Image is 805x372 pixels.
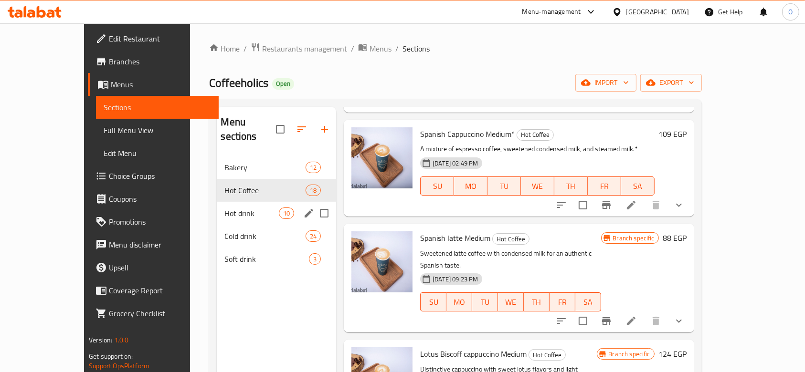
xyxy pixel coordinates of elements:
[109,239,211,250] span: Menu disclaimer
[446,292,472,311] button: MO
[420,143,654,155] p: A mixture of espresso coffee, sweetened condensed milk, and steamed milk.*
[402,43,430,54] span: Sections
[522,6,581,18] div: Menu-management
[88,256,219,279] a: Upsell
[306,230,321,242] div: items
[89,334,112,346] span: Version:
[663,231,687,245] h6: 88 EGP
[217,156,336,179] div: Bakery12
[429,159,482,168] span: [DATE] 02:49 PM
[554,176,588,196] button: TH
[109,262,211,273] span: Upsell
[89,360,149,372] a: Support.OpsPlatform
[493,234,529,245] span: Hot Coffee
[550,310,573,332] button: sort-choices
[96,142,219,165] a: Edit Menu
[104,124,211,136] span: Full Menu View
[306,162,321,173] div: items
[272,80,294,88] span: Open
[104,147,211,159] span: Edit Menu
[88,187,219,210] a: Coupons
[558,179,584,193] span: TH
[658,347,687,361] h6: 124 EGP
[109,308,211,319] span: Grocery Checklist
[395,43,399,54] li: /
[262,43,347,54] span: Restaurants management
[88,302,219,325] a: Grocery Checklist
[244,43,247,54] li: /
[306,186,320,195] span: 18
[209,42,701,55] nav: breadcrumb
[424,179,450,193] span: SU
[640,74,702,92] button: export
[351,127,413,188] img: Spanish Cappuccino Medium*
[306,185,321,196] div: items
[575,74,636,92] button: import
[502,295,520,309] span: WE
[492,233,530,245] div: Hot Coffee
[217,248,336,270] div: Soft drink3
[104,102,211,113] span: Sections
[429,275,482,284] span: [DATE] 09:23 PM
[579,295,597,309] span: SA
[272,78,294,90] div: Open
[217,152,336,274] nav: Menu sections
[588,176,621,196] button: FR
[221,115,276,144] h2: Menu sections
[420,248,601,271] p: Sweetened latte coffee with condensed milk for an authentic Spanish taste.
[472,292,498,311] button: TU
[476,295,494,309] span: TU
[109,285,211,296] span: Coverage Report
[88,50,219,73] a: Branches
[528,295,546,309] span: TH
[645,310,667,332] button: delete
[351,43,354,54] li: /
[788,7,793,17] span: O
[673,199,685,211] svg: Show Choices
[290,118,313,141] span: Sort sections
[658,127,687,141] h6: 109 EGP
[454,176,487,196] button: MO
[109,170,211,182] span: Choice Groups
[420,127,515,141] span: Spanish Cappuccino Medium*
[88,165,219,187] a: Choice Groups
[111,79,211,90] span: Menus
[88,210,219,233] a: Promotions
[96,96,219,119] a: Sections
[224,207,279,219] span: Hot drink
[224,162,306,173] span: Bakery
[621,176,655,196] button: SA
[302,206,316,220] button: edit
[491,179,517,193] span: TU
[96,119,219,142] a: Full Menu View
[458,179,484,193] span: MO
[498,292,524,311] button: WE
[592,179,617,193] span: FR
[573,195,593,215] span: Select to update
[109,56,211,67] span: Branches
[575,292,601,311] button: SA
[673,315,685,327] svg: Show Choices
[114,334,129,346] span: 1.0.0
[224,253,309,265] span: Soft drink
[550,194,573,217] button: sort-choices
[595,310,618,332] button: Branch-specific-item
[648,77,694,89] span: export
[306,163,320,172] span: 12
[529,349,566,361] div: Hot Coffee
[420,292,446,311] button: SU
[524,292,550,311] button: TH
[306,232,320,241] span: 24
[625,315,637,327] a: Edit menu item
[420,347,527,361] span: Lotus Biscoff cappuccino Medium
[487,176,521,196] button: TU
[370,43,392,54] span: Menus
[553,295,572,309] span: FR
[605,350,654,359] span: Branch specific
[88,27,219,50] a: Edit Restaurant
[583,77,629,89] span: import
[573,311,593,331] span: Select to update
[217,225,336,248] div: Cold drink24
